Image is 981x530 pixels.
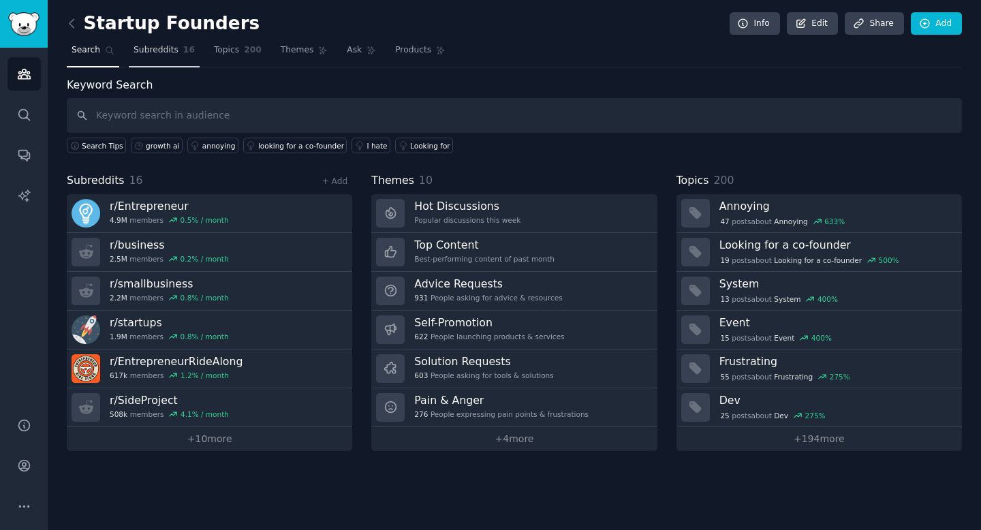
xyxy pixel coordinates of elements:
span: 617k [110,371,127,380]
span: 200 [244,44,262,57]
a: Pain & Anger276People expressing pain points & frustrations [371,388,657,427]
span: 4.9M [110,215,127,225]
h2: Startup Founders [67,13,260,35]
span: Dev [774,411,788,420]
a: r/startups1.9Mmembers0.8% / month [67,311,352,349]
h3: r/ smallbusiness [110,277,229,291]
div: post s about [719,215,846,228]
a: Themes [276,40,333,67]
h3: r/ business [110,238,229,252]
h3: System [719,277,952,291]
div: People asking for advice & resources [414,293,562,302]
a: Frustrating55postsaboutFrustrating275% [676,349,962,388]
a: + Add [322,176,347,186]
div: members [110,215,229,225]
span: Subreddits [134,44,178,57]
h3: Advice Requests [414,277,562,291]
a: Share [845,12,903,35]
div: 1.2 % / month [181,371,229,380]
a: Subreddits16 [129,40,200,67]
span: 1.9M [110,332,127,341]
div: members [110,409,229,419]
a: Looking for a co-founder19postsaboutLooking for a co-founder500% [676,233,962,272]
span: 200 [713,174,734,187]
a: r/business2.5Mmembers0.2% / month [67,233,352,272]
div: 400 % [811,333,832,343]
div: 633 % [824,217,845,226]
h3: Looking for a co-founder [719,238,952,252]
a: Looking for [395,138,453,153]
a: Edit [787,12,838,35]
a: r/smallbusiness2.2Mmembers0.8% / month [67,272,352,311]
div: 275 % [830,372,850,381]
a: I hate [352,138,390,153]
div: members [110,371,243,380]
div: post s about [719,293,839,305]
div: 0.5 % / month [181,215,229,225]
div: People launching products & services [414,332,564,341]
span: 276 [414,409,428,419]
img: Entrepreneur [72,199,100,228]
a: r/EntrepreneurRideAlong617kmembers1.2% / month [67,349,352,388]
a: Event15postsaboutEvent400% [676,311,962,349]
span: 931 [414,293,428,302]
span: 2.5M [110,254,127,264]
div: members [110,293,229,302]
button: Search Tips [67,138,126,153]
h3: Self-Promotion [414,315,564,330]
span: 508k [110,409,127,419]
span: Themes [371,172,414,189]
a: Solution Requests603People asking for tools & solutions [371,349,657,388]
div: 500 % [879,255,899,265]
a: Search [67,40,119,67]
span: 2.2M [110,293,127,302]
span: Topics [676,172,709,189]
label: Keyword Search [67,78,153,91]
a: +194more [676,427,962,451]
span: Topics [214,44,239,57]
h3: r/ EntrepreneurRideAlong [110,354,243,369]
div: 275 % [805,411,826,420]
a: Info [730,12,780,35]
a: +10more [67,427,352,451]
a: growth ai [131,138,183,153]
a: r/SideProject508kmembers4.1% / month [67,388,352,427]
h3: Frustrating [719,354,952,369]
a: Products [390,40,450,67]
div: People asking for tools & solutions [414,371,553,380]
h3: r/ Entrepreneur [110,199,229,213]
a: Self-Promotion622People launching products & services [371,311,657,349]
div: Popular discussions this week [414,215,520,225]
a: System13postsaboutSystem400% [676,272,962,311]
div: 0.8 % / month [181,332,229,341]
a: Hot DiscussionsPopular discussions this week [371,194,657,233]
span: 25 [720,411,729,420]
div: 0.2 % / month [181,254,229,264]
a: annoying [187,138,238,153]
h3: r/ startups [110,315,229,330]
div: post s about [719,371,852,383]
img: EntrepreneurRideAlong [72,354,100,383]
span: 47 [720,217,729,226]
div: Best-performing content of past month [414,254,555,264]
a: Add [911,12,962,35]
h3: Solution Requests [414,354,553,369]
span: System [774,294,800,304]
span: 55 [720,372,729,381]
span: Looking for a co-founder [774,255,862,265]
div: annoying [202,141,236,151]
div: I hate [367,141,387,151]
div: growth ai [146,141,179,151]
div: 4.1 % / month [181,409,229,419]
div: looking for a co-founder [258,141,344,151]
span: 19 [720,255,729,265]
span: Search Tips [82,141,123,151]
h3: Annoying [719,199,952,213]
a: Annoying47postsaboutAnnoying633% [676,194,962,233]
a: Topics200 [209,40,266,67]
div: 0.8 % / month [181,293,229,302]
a: +4more [371,427,657,451]
span: 15 [720,333,729,343]
div: Looking for [410,141,450,151]
h3: Event [719,315,952,330]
